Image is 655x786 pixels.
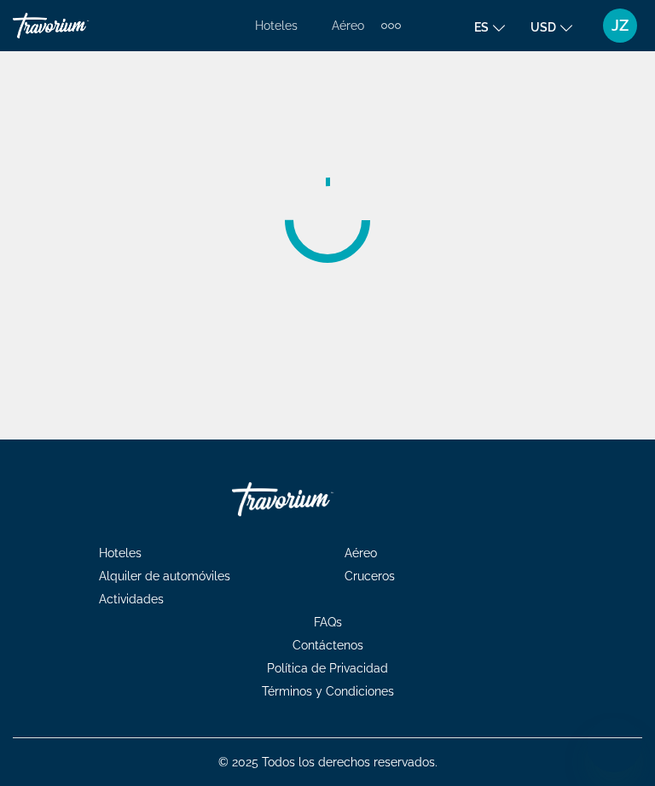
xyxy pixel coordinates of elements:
[530,15,572,39] button: Change currency
[327,569,412,583] a: Cruceros
[474,15,505,39] button: Change language
[345,546,377,560] span: Aéreo
[474,20,489,34] span: es
[82,569,247,583] a: Alquiler de automóviles
[245,684,411,698] a: Términos y Condiciones
[297,615,359,629] a: FAQs
[82,546,159,560] a: Hoteles
[332,19,364,32] a: Aéreo
[327,546,394,560] a: Aéreo
[267,661,388,675] span: Política de Privacidad
[99,569,230,583] span: Alquiler de automóviles
[598,8,642,44] button: User Menu
[314,615,342,629] span: FAQs
[250,661,405,675] a: Política de Privacidad
[293,638,363,652] span: Contáctenos
[82,592,181,606] a: Actividades
[255,19,298,32] a: Hoteles
[218,755,438,769] span: © 2025 Todos los derechos reservados.
[99,546,142,560] span: Hoteles
[262,684,394,698] span: Términos y Condiciones
[99,592,164,606] span: Actividades
[13,13,141,38] a: Travorium
[381,12,401,39] button: Extra navigation items
[232,474,403,525] a: Go Home
[345,569,395,583] span: Cruceros
[587,718,641,772] iframe: Botón para iniciar la ventana de mensajería
[530,20,556,34] span: USD
[612,17,629,34] span: JZ
[275,638,380,652] a: Contáctenos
